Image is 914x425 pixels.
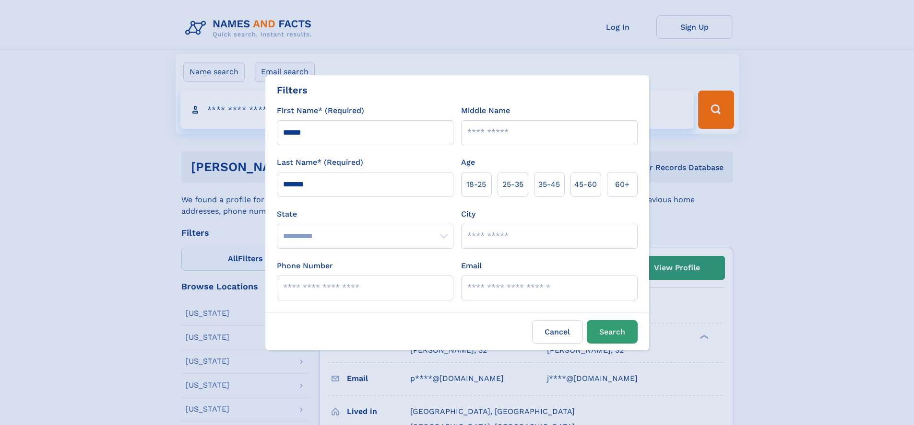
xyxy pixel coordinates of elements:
span: 45‑60 [574,179,597,190]
label: State [277,208,453,220]
label: Last Name* (Required) [277,157,363,168]
span: 35‑45 [538,179,560,190]
label: Phone Number [277,260,333,272]
label: Cancel [532,320,583,344]
span: 25‑35 [502,179,523,190]
button: Search [587,320,638,344]
label: Middle Name [461,105,510,116]
div: Filters [277,83,308,97]
label: First Name* (Required) [277,105,364,116]
span: 18‑25 [466,179,486,190]
label: Email [461,260,482,272]
span: 60+ [615,179,629,190]
label: Age [461,157,475,168]
label: City [461,208,475,220]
